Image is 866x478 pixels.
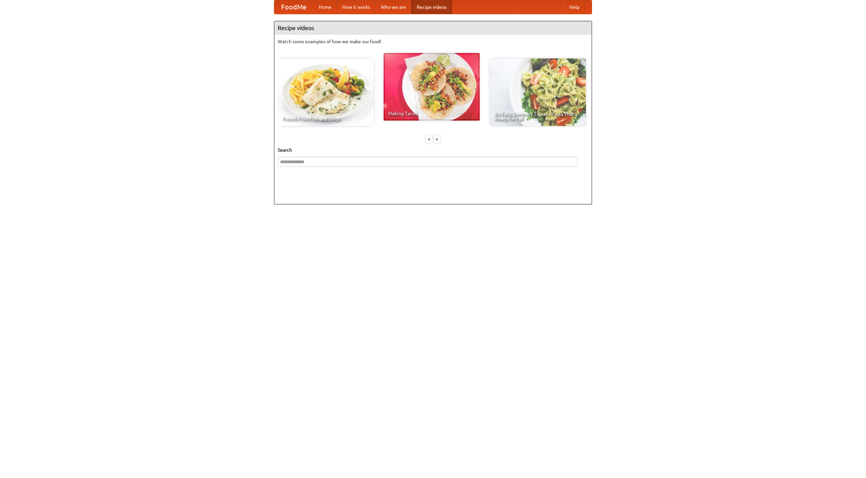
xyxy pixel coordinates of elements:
[274,0,313,14] a: FoodMe
[490,58,586,126] a: An Easy, Summery Tomato Pasta That's Ready for Fall
[282,117,369,121] span: French Fries Fish and Chips
[313,0,337,14] a: Home
[337,0,375,14] a: How it works
[278,38,588,45] p: Watch some examples of how we make our food!
[564,0,585,14] a: Help
[274,21,592,35] h4: Recipe videos
[375,0,411,14] a: Who we are
[411,0,452,14] a: Recipe videos
[278,147,588,153] h5: Search
[384,53,480,121] a: Making Tacos
[434,135,440,143] div: »
[388,111,475,116] span: Making Tacos
[426,135,432,143] div: «
[495,112,581,121] span: An Easy, Summery Tomato Pasta That's Ready for Fall
[278,58,374,126] a: French Fries Fish and Chips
